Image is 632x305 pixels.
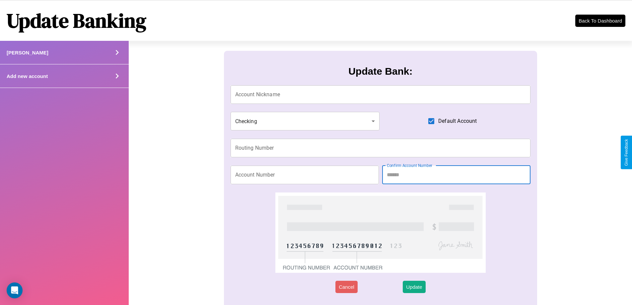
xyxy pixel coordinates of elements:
[387,163,432,168] label: Confirm Account Number
[624,139,629,166] div: Give Feedback
[335,281,358,293] button: Cancel
[403,281,425,293] button: Update
[275,192,485,273] img: check
[231,112,380,130] div: Checking
[348,66,412,77] h3: Update Bank:
[7,282,23,298] div: Open Intercom Messenger
[7,7,146,34] h1: Update Banking
[575,15,625,27] button: Back To Dashboard
[438,117,477,125] span: Default Account
[7,73,48,79] h4: Add new account
[7,50,48,55] h4: [PERSON_NAME]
